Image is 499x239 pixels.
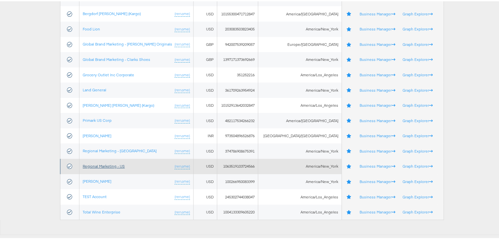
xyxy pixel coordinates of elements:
[258,142,342,157] td: America/New_York
[175,147,190,153] a: (rename)
[175,177,190,183] a: (rename)
[359,208,395,213] a: Business Manager
[403,208,433,213] a: Graph Explorer
[83,10,141,15] a: Bergdorf [PERSON_NAME] (Kargo)
[403,41,433,46] a: Graph Explorer
[83,101,154,106] a: [PERSON_NAME] [PERSON_NAME] (Kargo)
[217,81,258,97] td: 361709263954924
[403,117,433,122] a: Graph Explorer
[217,20,258,36] td: 203083503823405
[359,147,395,152] a: Business Manager
[175,10,190,15] a: (rename)
[83,71,134,76] a: Grocery Outlet Inc Corporate
[403,56,433,61] a: Graph Explorer
[258,127,342,142] td: [GEOGRAPHIC_DATA]/[GEOGRAPHIC_DATA]
[359,193,395,198] a: Business Manager
[403,25,433,30] a: Graph Explorer
[359,71,395,76] a: Business Manager
[194,173,217,188] td: USD
[83,40,172,45] a: Global Brand Marketing - [PERSON_NAME] Originals
[359,162,395,167] a: Business Manager
[217,66,258,82] td: 351252216
[194,112,217,127] td: USD
[83,147,156,152] a: Regional Marketing - [GEOGRAPHIC_DATA]
[83,25,100,30] a: Food Lion
[403,147,433,152] a: Graph Explorer
[258,188,342,203] td: America/Los_Angeles
[83,208,120,213] a: Total Wine Enterprise
[83,117,112,121] a: Primark US Corp
[194,188,217,203] td: USD
[217,112,258,127] td: 482117534266232
[83,56,150,61] a: Global Brand Marketing - Clarks Shoes
[194,36,217,51] td: GBP
[403,193,433,198] a: Graph Explorer
[175,71,190,77] a: (rename)
[403,86,433,91] a: Graph Explorer
[359,25,395,30] a: Business Manager
[258,203,342,219] td: America/Los_Angeles
[175,162,190,168] a: (rename)
[217,157,258,173] td: 1063519103724566
[217,188,258,203] td: 245302744038047
[83,86,106,91] a: Land General
[217,5,258,20] td: 10155300471712847
[175,25,190,31] a: (rename)
[217,36,258,51] td: 942007539209057
[359,132,395,137] a: Business Manager
[359,86,395,91] a: Business Manager
[258,97,342,112] td: America/Los_Angeles
[194,51,217,66] td: GBP
[217,203,258,219] td: 1004133309605220
[194,66,217,82] td: USD
[258,173,342,188] td: America/New_York
[258,66,342,82] td: America/Los_Angeles
[258,51,342,66] td: America/New_York
[359,101,395,106] a: Business Manager
[403,71,433,76] a: Graph Explorer
[175,132,190,138] a: (rename)
[258,20,342,36] td: America/New_York
[258,81,342,97] td: America/New_York
[194,203,217,219] td: USD
[258,5,342,20] td: America/[GEOGRAPHIC_DATA]
[258,36,342,51] td: Europe/[GEOGRAPHIC_DATA]
[403,101,433,106] a: Graph Explorer
[83,177,111,182] a: [PERSON_NAME]
[217,142,258,157] td: 374786908675391
[217,127,258,142] td: 973504896526876
[359,178,395,183] a: Business Manager
[175,86,190,92] a: (rename)
[175,208,190,214] a: (rename)
[258,112,342,127] td: America/[GEOGRAPHIC_DATA]
[359,117,395,122] a: Business Manager
[403,178,433,183] a: Graph Explorer
[83,132,111,137] a: [PERSON_NAME]
[83,193,107,198] a: TEST Account
[83,162,125,167] a: Regional Marketing - US
[194,5,217,20] td: USD
[194,81,217,97] td: USD
[403,10,433,15] a: Graph Explorer
[175,117,190,122] a: (rename)
[194,157,217,173] td: USD
[359,10,395,15] a: Business Manager
[258,157,342,173] td: America/New_York
[194,142,217,157] td: USD
[217,97,258,112] td: 10152913642032847
[359,41,395,46] a: Business Manager
[194,97,217,112] td: USD
[403,132,433,137] a: Graph Explorer
[175,56,190,61] a: (rename)
[175,40,190,46] a: (rename)
[217,51,258,66] td: 1397171373692669
[359,56,395,61] a: Business Manager
[194,127,217,142] td: INR
[403,162,433,167] a: Graph Explorer
[194,20,217,36] td: USD
[175,101,190,107] a: (rename)
[217,173,258,188] td: 100266950083399
[175,193,190,198] a: (rename)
